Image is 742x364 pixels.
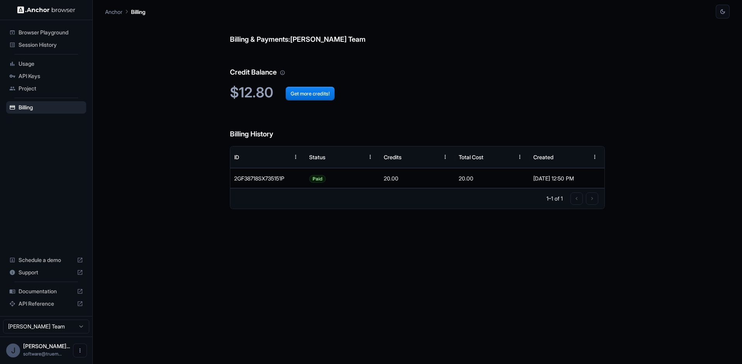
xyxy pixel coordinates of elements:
span: Project [19,85,83,92]
div: Session History [6,39,86,51]
button: Menu [513,150,527,164]
div: [DATE] 12:50 PM [533,168,601,188]
div: J [6,344,20,357]
p: Billing [131,8,145,16]
button: Sort [424,150,438,164]
h6: Billing History [230,113,605,140]
h6: Billing & Payments: [PERSON_NAME] Team [230,19,605,45]
div: Credits [384,154,402,160]
span: Schedule a demo [19,256,74,264]
div: Billing [6,101,86,114]
div: Browser Playground [6,26,86,39]
div: ID [234,154,239,160]
button: Get more credits! [286,87,335,100]
div: Documentation [6,285,86,298]
span: API Reference [19,300,74,308]
p: Anchor [105,8,123,16]
div: 2GF38718SX735151P [230,168,305,188]
img: Anchor Logo [17,6,75,14]
p: 1–1 of 1 [546,195,563,202]
span: Support [19,269,74,276]
span: API Keys [19,72,83,80]
div: 20.00 [455,168,530,188]
span: Usage [19,60,83,68]
nav: breadcrumb [105,7,145,16]
button: Menu [438,150,452,164]
span: Jonathan Cornelius [23,343,70,349]
button: Sort [275,150,289,164]
div: Created [533,154,553,160]
button: Menu [289,150,303,164]
button: Sort [574,150,588,164]
span: Documentation [19,287,74,295]
div: Usage [6,58,86,70]
h6: Credit Balance [230,51,605,78]
div: Support [6,266,86,279]
span: software@truemeter.com [23,351,62,357]
span: Billing [19,104,83,111]
button: Menu [588,150,602,164]
button: Open menu [73,344,87,357]
span: Browser Playground [19,29,83,36]
h2: $12.80 [230,84,605,101]
div: Schedule a demo [6,254,86,266]
button: Menu [363,150,377,164]
span: Paid [310,169,325,189]
button: Sort [499,150,513,164]
div: 20.00 [380,168,455,188]
div: API Reference [6,298,86,310]
span: Session History [19,41,83,49]
div: Total Cost [459,154,483,160]
button: Sort [349,150,363,164]
div: Project [6,82,86,95]
svg: Your credit balance will be consumed as you use the API. Visit the usage page to view a breakdown... [280,70,285,75]
div: Status [309,154,325,160]
div: API Keys [6,70,86,82]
